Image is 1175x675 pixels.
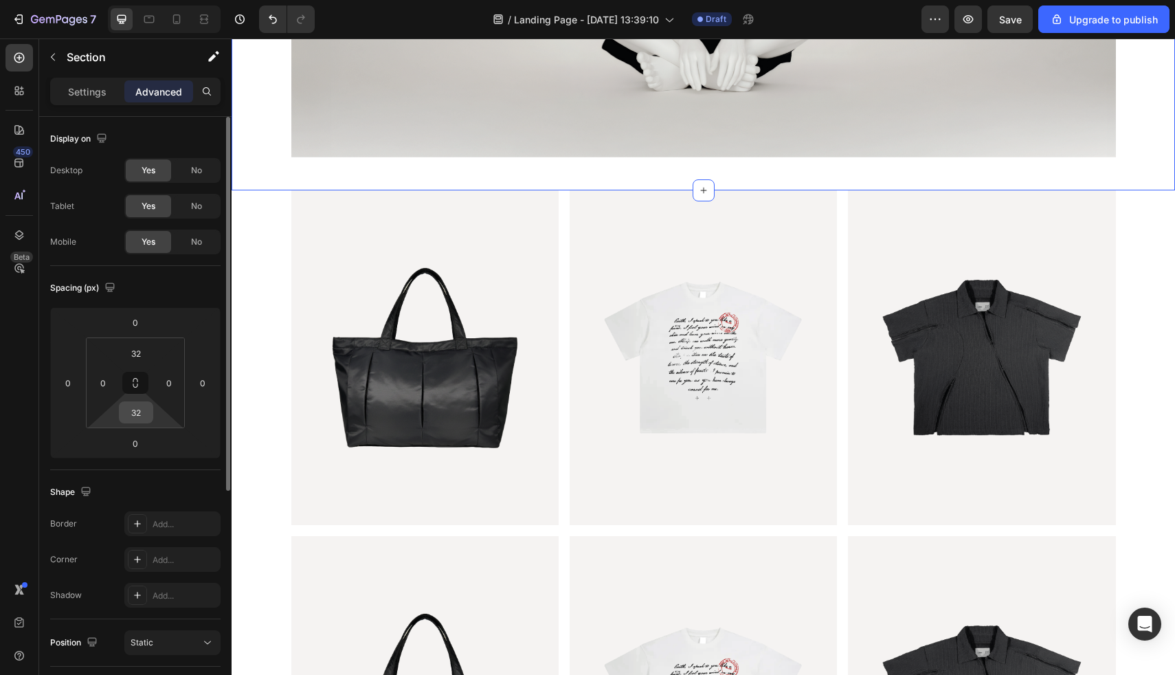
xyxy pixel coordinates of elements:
[50,279,118,298] div: Spacing (px)
[508,12,511,27] span: /
[142,164,155,177] span: Yes
[191,164,202,177] span: No
[13,146,33,157] div: 450
[1038,5,1170,33] button: Upgrade to publish
[338,152,605,487] img: gempages_522406702352434317-79d88443-1f28-497a-9605-2d6b27dcca66.png
[142,200,155,212] span: Yes
[90,11,96,27] p: 7
[10,252,33,263] div: Beta
[122,402,150,423] input: 2xl
[259,5,315,33] div: Undo/Redo
[616,152,884,487] img: gempages_522406702352434317-75c5b27a-adcd-41e3-aa1b-aaa07b4a3719.png
[122,312,149,333] input: 0
[93,373,113,393] input: 0px
[153,518,217,531] div: Add...
[50,589,82,601] div: Shadow
[1050,12,1158,27] div: Upgrade to publish
[122,343,150,364] input: 2xl
[50,634,100,652] div: Position
[131,637,153,648] span: Static
[5,5,102,33] button: 7
[58,373,78,393] input: 0
[1128,608,1161,641] div: Open Intercom Messenger
[514,12,659,27] span: Landing Page - [DATE] 13:39:10
[192,373,213,393] input: 0
[122,433,149,454] input: 0
[142,236,155,248] span: Yes
[50,553,78,566] div: Corner
[50,200,74,212] div: Tablet
[232,38,1175,675] iframe: Design area
[50,518,77,530] div: Border
[159,373,179,393] input: 0px
[999,14,1022,25] span: Save
[50,164,82,177] div: Desktop
[68,85,107,99] p: Settings
[135,85,182,99] p: Advanced
[50,236,76,248] div: Mobile
[153,554,217,566] div: Add...
[191,236,202,248] span: No
[706,13,726,25] span: Draft
[50,130,110,148] div: Display on
[124,630,221,655] button: Static
[67,49,179,65] p: Section
[987,5,1033,33] button: Save
[153,590,217,602] div: Add...
[50,483,94,502] div: Shape
[191,200,202,212] span: No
